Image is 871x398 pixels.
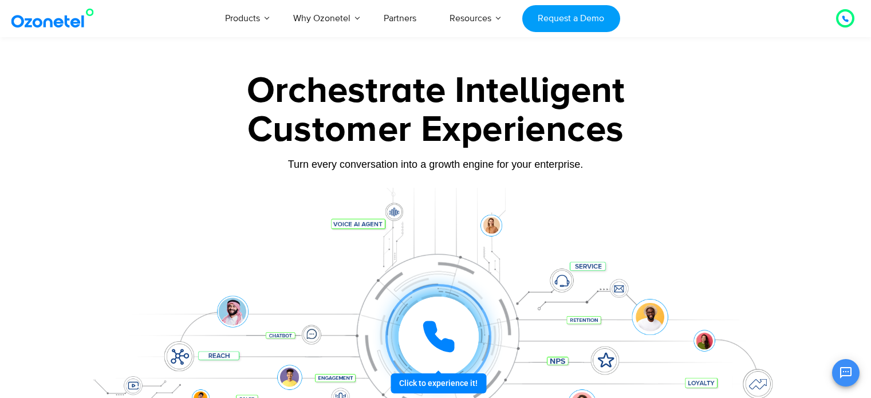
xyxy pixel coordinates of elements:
[78,73,794,109] div: Orchestrate Intelligent
[78,103,794,157] div: Customer Experiences
[832,359,860,387] button: Open chat
[78,158,794,171] div: Turn every conversation into a growth engine for your enterprise.
[522,5,620,32] a: Request a Demo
